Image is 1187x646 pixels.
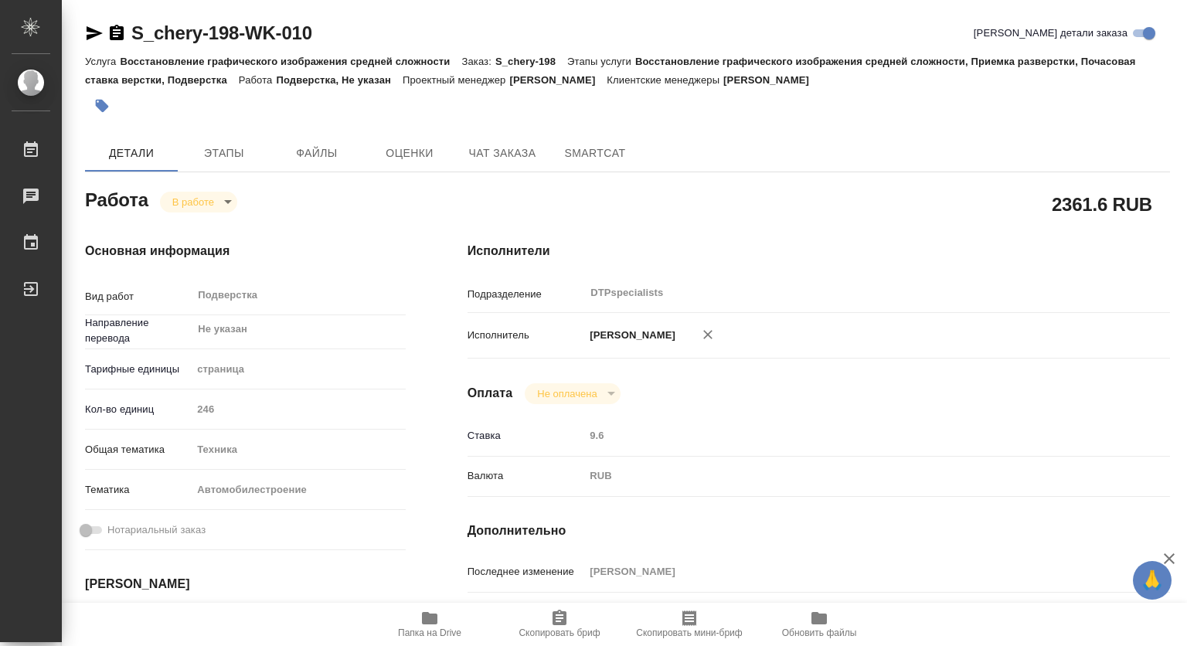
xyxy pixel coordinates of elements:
[239,74,277,86] p: Работа
[782,627,857,638] span: Обновить файлы
[723,74,821,86] p: [PERSON_NAME]
[131,22,312,43] a: S_chery-198-WK-010
[495,56,567,67] p: S_chery-198
[1133,561,1172,600] button: 🙏
[468,522,1170,540] h4: Дополнительно
[94,144,168,163] span: Детали
[85,242,406,260] h4: Основная информация
[120,56,461,67] p: Восстановление графического изображения средней сложности
[107,522,206,538] span: Нотариальный заказ
[107,24,126,42] button: Скопировать ссылку
[468,468,585,484] p: Валюта
[754,603,884,646] button: Обновить файлы
[525,383,620,404] div: В работе
[85,289,192,304] p: Вид работ
[403,74,509,86] p: Проектный менеджер
[85,482,192,498] p: Тематика
[468,242,1170,260] h4: Исполнители
[85,315,192,346] p: Направление перевода
[468,287,585,302] p: Подразделение
[465,144,539,163] span: Чат заказа
[468,564,585,580] p: Последнее изменение
[974,25,1127,41] span: [PERSON_NAME] детали заказа
[584,560,1111,583] input: Пустое поле
[192,477,405,503] div: Автомобилестроение
[280,144,354,163] span: Файлы
[192,356,405,382] div: страница
[584,424,1111,447] input: Пустое поле
[168,195,219,209] button: В работе
[509,74,607,86] p: [PERSON_NAME]
[276,74,403,86] p: Подверстка, Не указан
[558,144,632,163] span: SmartCat
[85,442,192,457] p: Общая тематика
[691,318,725,352] button: Удалить исполнителя
[584,328,675,343] p: [PERSON_NAME]
[85,575,406,593] h4: [PERSON_NAME]
[187,144,261,163] span: Этапы
[85,185,148,212] h2: Работа
[461,56,495,67] p: Заказ:
[567,56,635,67] p: Этапы услуги
[192,398,405,420] input: Пустое поле
[1139,564,1165,597] span: 🙏
[495,603,624,646] button: Скопировать бриф
[636,627,742,638] span: Скопировать мини-бриф
[85,89,119,123] button: Добавить тэг
[468,384,513,403] h4: Оплата
[398,627,461,638] span: Папка на Drive
[584,601,1111,643] textarea: вернуть картинки обратно в eps (готово пока только 6шт) [URL][DOMAIN_NAME]
[468,428,585,444] p: Ставка
[85,362,192,377] p: Тарифные единицы
[160,192,237,212] div: В работе
[519,627,600,638] span: Скопировать бриф
[607,74,723,86] p: Клиентские менеджеры
[584,463,1111,489] div: RUB
[365,603,495,646] button: Папка на Drive
[85,56,120,67] p: Услуга
[468,328,585,343] p: Исполнитель
[85,24,104,42] button: Скопировать ссылку для ЯМессенджера
[532,387,601,400] button: Не оплачена
[85,402,192,417] p: Кол-во единиц
[192,437,405,463] div: Техника
[1052,191,1152,217] h2: 2361.6 RUB
[624,603,754,646] button: Скопировать мини-бриф
[372,144,447,163] span: Оценки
